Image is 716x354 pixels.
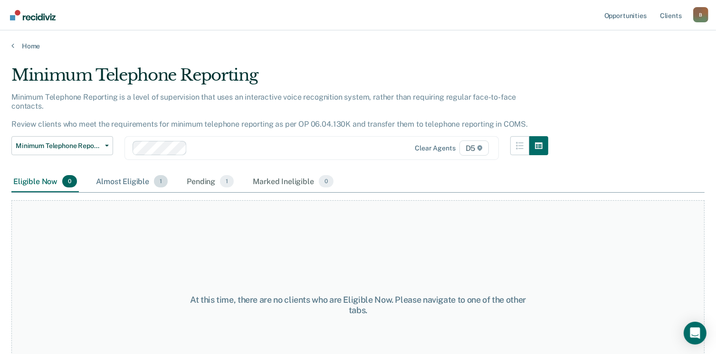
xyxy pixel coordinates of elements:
[10,10,56,20] img: Recidiviz
[11,42,705,50] a: Home
[185,171,236,192] div: Pending1
[11,65,548,93] div: Minimum Telephone Reporting
[693,7,708,22] div: B
[16,142,101,150] span: Minimum Telephone Reporting
[684,322,706,345] div: Open Intercom Messenger
[11,136,113,155] button: Minimum Telephone Reporting
[154,175,168,187] span: 1
[459,140,489,156] span: D5
[220,175,234,187] span: 1
[11,171,79,192] div: Eligible Now0
[415,144,455,152] div: Clear agents
[94,171,170,192] div: Almost Eligible1
[185,295,531,315] div: At this time, there are no clients who are Eligible Now. Please navigate to one of the other tabs.
[693,7,708,22] button: Profile dropdown button
[11,93,528,129] p: Minimum Telephone Reporting is a level of supervision that uses an interactive voice recognition ...
[319,175,334,187] span: 0
[62,175,77,187] span: 0
[251,171,335,192] div: Marked Ineligible0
